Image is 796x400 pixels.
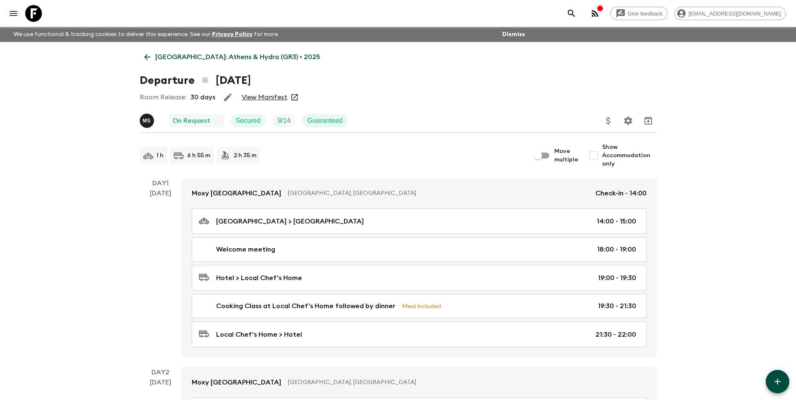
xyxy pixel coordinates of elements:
div: [EMAIL_ADDRESS][DOMAIN_NAME] [674,7,786,20]
span: Give feedback [623,10,667,17]
a: [GEOGRAPHIC_DATA]: Athens & Hydra (GR3) • 2025 [140,49,325,65]
p: 2 h 35 m [234,151,256,160]
a: Cooking Class at Local Chef's Home followed by dinnerMeal Included19:30 - 21:30 [192,294,647,318]
a: Welcome meeting18:00 - 19:00 [192,237,647,262]
p: Meal Included [402,301,441,311]
a: [GEOGRAPHIC_DATA] > [GEOGRAPHIC_DATA]14:00 - 15:00 [192,208,647,234]
p: On Request [172,116,210,126]
p: [GEOGRAPHIC_DATA], [GEOGRAPHIC_DATA] [288,189,589,197]
a: Privacy Policy [212,31,253,37]
a: Local Chef's Home > Hotel21:30 - 22:00 [192,322,647,347]
button: search adventures [563,5,580,22]
p: [GEOGRAPHIC_DATA], [GEOGRAPHIC_DATA] [288,378,640,387]
div: [DATE] [150,188,171,357]
a: Give feedback [610,7,668,20]
p: 19:30 - 21:30 [598,301,636,311]
p: 21:30 - 22:00 [595,330,636,340]
span: Show Accommodation only [602,143,657,168]
p: Moxy [GEOGRAPHIC_DATA] [192,188,281,198]
p: Day 1 [140,178,182,188]
button: MS [140,114,156,128]
p: [GEOGRAPHIC_DATA] > [GEOGRAPHIC_DATA] [216,216,364,226]
p: 9 / 14 [277,116,290,126]
h1: Departure [DATE] [140,72,251,89]
p: 18:00 - 19:00 [597,244,636,255]
p: 14:00 - 15:00 [597,216,636,226]
p: Secured [236,116,261,126]
p: Room Release: [140,92,186,102]
a: Moxy [GEOGRAPHIC_DATA][GEOGRAPHIC_DATA], [GEOGRAPHIC_DATA] [182,367,657,397]
a: Moxy [GEOGRAPHIC_DATA][GEOGRAPHIC_DATA], [GEOGRAPHIC_DATA]Check-in - 14:00 [182,178,657,208]
span: [EMAIL_ADDRESS][DOMAIN_NAME] [684,10,786,17]
p: Local Chef's Home > Hotel [216,330,302,340]
p: Welcome meeting [216,244,275,255]
a: View Manifest [242,93,287,101]
p: Day 2 [140,367,182,377]
p: Cooking Class at Local Chef's Home followed by dinner [216,301,395,311]
p: 1 h [157,151,164,160]
button: Update Price, Early Bird Discount and Costs [600,112,617,129]
p: 6 h 55 m [187,151,210,160]
button: Dismiss [500,29,527,40]
button: Settings [620,112,637,129]
p: [GEOGRAPHIC_DATA]: Athens & Hydra (GR3) • 2025 [155,52,320,62]
p: We use functional & tracking cookies to deliver this experience. See our for more. [10,27,282,42]
p: Check-in - 14:00 [595,188,647,198]
div: Trip Fill [272,114,295,127]
span: Move multiple [554,147,579,164]
span: Magda Sotiriadis [140,116,156,123]
p: Guaranteed [307,116,343,126]
p: 30 days [191,92,215,102]
div: Secured [231,114,266,127]
p: Hotel > Local Chef's Home [216,273,302,283]
button: menu [5,5,22,22]
p: 19:00 - 19:30 [598,273,636,283]
p: Moxy [GEOGRAPHIC_DATA] [192,377,281,387]
button: Archive (Completed, Cancelled or Unsynced Departures only) [640,112,657,129]
a: Hotel > Local Chef's Home19:00 - 19:30 [192,265,647,291]
p: M S [143,117,151,124]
